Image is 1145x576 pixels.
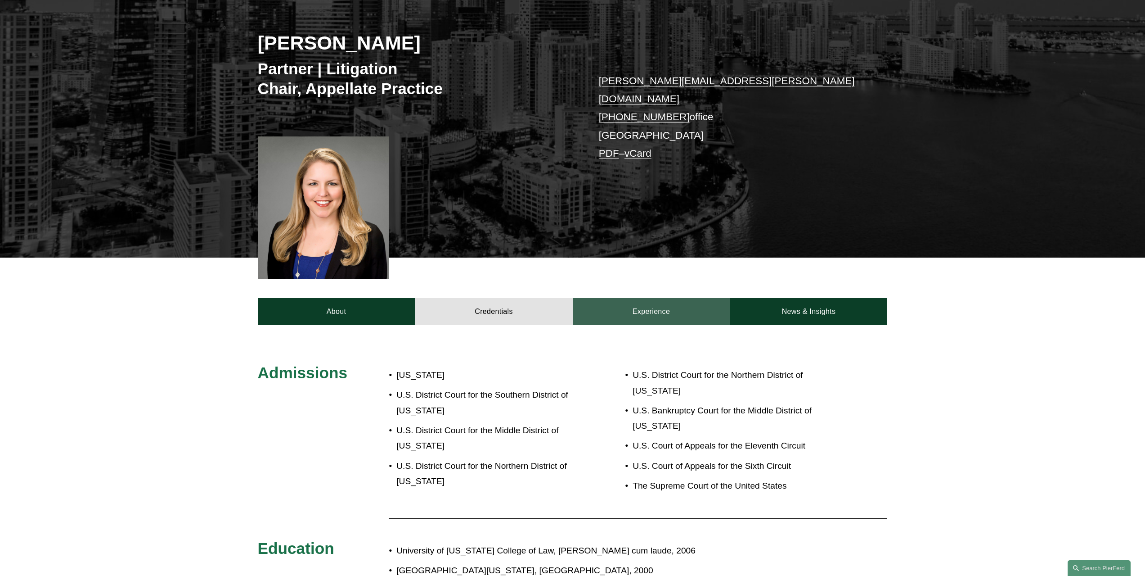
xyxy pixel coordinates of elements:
[258,298,415,325] a: About
[258,31,573,54] h2: [PERSON_NAME]
[396,387,572,418] p: U.S. District Court for the Southern District of [US_STATE]
[633,438,835,454] p: U.S. Court of Appeals for the Eleventh Circuit
[396,367,572,383] p: [US_STATE]
[633,458,835,474] p: U.S. Court of Appeals for the Sixth Circuit
[599,72,861,163] p: office [GEOGRAPHIC_DATA] –
[633,367,835,399] p: U.S. District Court for the Northern District of [US_STATE]
[633,403,835,434] p: U.S. Bankruptcy Court for the Middle District of [US_STATE]
[1068,560,1131,576] a: Search this site
[396,458,572,490] p: U.S. District Court for the Northern District of [US_STATE]
[599,75,855,104] a: [PERSON_NAME][EMAIL_ADDRESS][PERSON_NAME][DOMAIN_NAME]
[730,298,887,325] a: News & Insights
[624,148,651,159] a: vCard
[396,423,572,454] p: U.S. District Court for the Middle District of [US_STATE]
[633,478,835,494] p: The Supreme Court of the United States
[258,540,334,557] span: Education
[599,148,619,159] a: PDF
[573,298,730,325] a: Experience
[599,111,690,122] a: [PHONE_NUMBER]
[258,364,347,381] span: Admissions
[258,59,573,98] h3: Partner | Litigation Chair, Appellate Practice
[415,298,573,325] a: Credentials
[396,543,808,559] p: University of [US_STATE] College of Law, [PERSON_NAME] cum laude, 2006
